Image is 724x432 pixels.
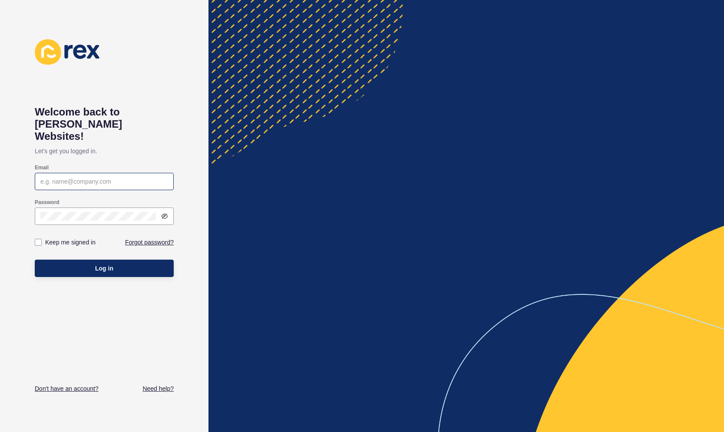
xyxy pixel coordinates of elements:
input: e.g. name@company.com [40,177,168,186]
p: Let's get you logged in. [35,142,174,160]
h1: Welcome back to [PERSON_NAME] Websites! [35,106,174,142]
label: Email [35,164,49,171]
label: Keep me signed in [45,238,96,247]
span: Log in [95,264,113,273]
label: Password [35,199,60,206]
a: Forgot password? [125,238,174,247]
button: Log in [35,260,174,277]
a: Don't have an account? [35,384,99,393]
a: Need help? [142,384,174,393]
